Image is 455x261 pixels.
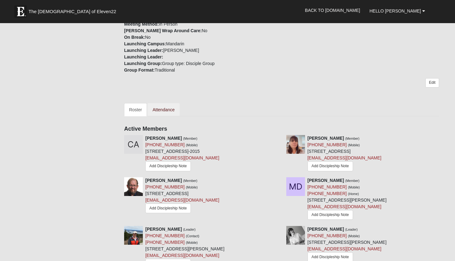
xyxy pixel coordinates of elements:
strong: Launching Leader: [124,54,163,59]
small: (Member) [183,137,197,140]
a: Add Discipleship Note [145,203,191,213]
small: (Member) [345,179,360,183]
a: [EMAIL_ADDRESS][DOMAIN_NAME] [145,198,219,203]
small: (Mobile) [186,143,198,147]
small: (Home) [348,192,359,196]
small: (Member) [183,179,197,183]
strong: On Break: [124,35,145,40]
a: [PHONE_NUMBER] [145,240,185,245]
small: (Mobile) [186,185,198,189]
small: (Leader) [183,228,196,231]
a: [EMAIL_ADDRESS][DOMAIN_NAME] [307,204,381,209]
strong: [PERSON_NAME] [307,136,344,141]
strong: Launching Campus: [124,41,166,46]
strong: [PERSON_NAME] [307,227,344,232]
small: (Member) [345,137,360,140]
a: The [DEMOGRAPHIC_DATA] of Eleven22 [11,2,136,18]
strong: [PERSON_NAME] [145,227,182,232]
h4: Active Members [124,126,439,133]
small: (Mobile) [348,185,360,189]
a: Attendance [148,103,180,116]
small: (Mobile) [186,241,198,244]
strong: [PERSON_NAME] [145,178,182,183]
strong: [PERSON_NAME] [145,136,182,141]
small: (Mobile) [348,143,360,147]
a: [PHONE_NUMBER] [145,142,185,147]
a: [PHONE_NUMBER] [145,184,185,189]
a: Add Discipleship Note [145,161,191,171]
div: [STREET_ADDRESS] [307,135,381,173]
a: Add Discipleship Note [307,161,353,171]
div: [STREET_ADDRESS]-2015 [145,135,219,173]
div: [STREET_ADDRESS][PERSON_NAME] [307,177,387,221]
a: [PHONE_NUMBER] [307,191,347,196]
a: [EMAIL_ADDRESS][DOMAIN_NAME] [307,155,381,160]
a: [PHONE_NUMBER] [307,142,347,147]
a: [PHONE_NUMBER] [307,184,347,189]
a: [PHONE_NUMBER] [145,233,185,238]
strong: Group Format: [124,68,155,73]
small: (Contact) [186,234,199,238]
a: Add Discipleship Note [307,210,353,220]
a: Roster [124,103,147,116]
strong: [PERSON_NAME] [307,178,344,183]
strong: Launching Group: [124,61,162,66]
strong: Meeting Method: [124,22,159,27]
a: [PHONE_NUMBER] [307,233,347,238]
small: (Mobile) [348,234,360,238]
span: Hello [PERSON_NAME] [370,8,421,13]
a: [EMAIL_ADDRESS][DOMAIN_NAME] [307,246,381,251]
a: Edit [425,78,439,87]
img: Eleven22 logo [14,5,27,18]
div: [STREET_ADDRESS] [145,177,219,215]
strong: Launching Leader: [124,48,163,53]
a: Hello [PERSON_NAME] [365,3,430,19]
a: Back to [DOMAIN_NAME] [300,3,365,18]
span: The [DEMOGRAPHIC_DATA] of Eleven22 [28,8,116,15]
small: (Leader) [345,228,358,231]
a: [EMAIL_ADDRESS][DOMAIN_NAME] [145,155,219,160]
strong: [PERSON_NAME] Wrap Around Care: [124,28,202,33]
